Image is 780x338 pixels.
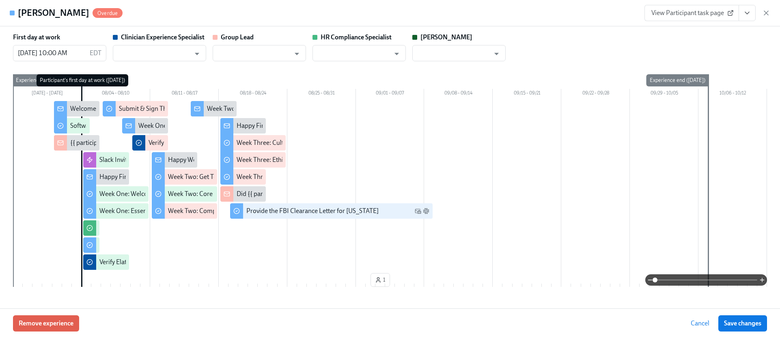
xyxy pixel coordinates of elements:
div: Week Two: Core Processes (~1.25 hours to complete) [168,189,313,198]
span: Save changes [724,319,761,327]
div: 08/11 – 08/17 [150,89,219,99]
button: Open [191,47,203,60]
div: Week One: Essential Compliance Tasks (~6.5 hours to complete) [99,207,276,215]
div: Software Set-Up [70,121,115,130]
h4: [PERSON_NAME] [18,7,89,19]
div: 09/01 – 09/07 [356,89,424,99]
div: Happy Final Week of Onboarding! [237,121,331,130]
button: View task page [739,5,756,21]
div: Week Three: Final Onboarding Tasks (~1.5 hours to complete) [237,172,406,181]
div: Week Two Onboarding Recap! [207,104,291,113]
div: Week Three: Cultural Competence & Special Populations (~3 hours to complete) [237,138,456,147]
div: Experience end ([DATE]) [646,74,709,86]
span: View Participant task page [651,9,732,17]
div: Week Two: Get To Know Your Role (~4 hours to complete) [168,172,326,181]
div: Submit & Sign The [US_STATE] Disclosure Form (Time Sensitive!) and the [US_STATE] Background Check [119,104,407,113]
strong: Group Lead [221,33,254,41]
p: EDT [90,49,101,58]
button: Open [490,47,503,60]
div: 08/18 – 08/24 [219,89,287,99]
div: Week Two: Compliance Crisis Response (~1.5 hours to complete) [168,207,345,215]
div: Verify Elation for {{ participant.fullName }} (2nd attempt) [149,138,304,147]
span: Overdue [93,10,123,16]
svg: Work Email [415,208,421,214]
button: Save changes [718,315,767,332]
a: View Participant task page [644,5,739,21]
div: Did {{ participant.fullName }} Schedule A Meet & Greet? [237,189,390,198]
button: Open [291,47,303,60]
div: Participant's first day at work ([DATE]) [37,74,128,86]
div: 09/22 – 09/28 [561,89,630,99]
button: Open [390,47,403,60]
div: 09/29 – 10/05 [630,89,698,99]
div: Happy First Day! [99,172,145,181]
span: Remove experience [19,319,73,327]
div: Provide the FBI Clearance Letter for [US_STATE] [246,207,379,215]
strong: [PERSON_NAME] [420,33,472,41]
div: Week One Onboarding Recap! [138,121,222,130]
button: Cancel [685,315,715,332]
label: First day at work [13,33,60,42]
div: Welcome To The Charlie Health Team! [70,104,176,113]
div: {{ participant.fullName }} has started onboarding [70,138,206,147]
div: 10/06 – 10/12 [698,89,767,99]
div: 08/04 – 08/10 [82,89,150,99]
strong: HR Compliance Specialist [321,33,392,41]
div: 09/15 – 09/21 [493,89,561,99]
div: 08/25 – 08/31 [287,89,356,99]
button: 1 [371,273,390,287]
div: Verify Elation for {{ participant.fullName }} [99,258,216,267]
span: Cancel [691,319,709,327]
div: Happy Week Two! [168,155,218,164]
div: [DATE] – [DATE] [13,89,82,99]
div: 09/08 – 09/14 [424,89,493,99]
svg: Slack [423,208,429,214]
div: Slack Invites [99,155,133,164]
button: Remove experience [13,315,79,332]
div: Week One: Welcome To Charlie Health Tasks! (~3 hours to complete) [99,189,287,198]
strong: Clinician Experience Specialist [121,33,205,41]
div: Week Three: Ethics, Conduct, & Legal Responsibilities (~5 hours to complete) [237,155,448,164]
